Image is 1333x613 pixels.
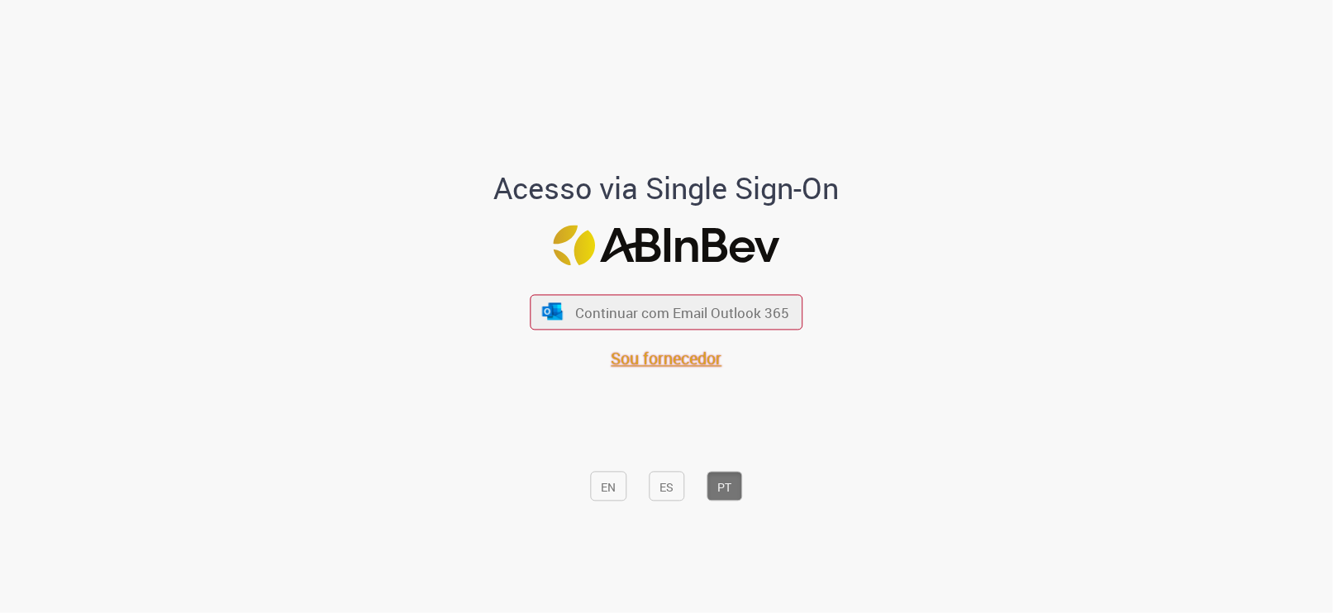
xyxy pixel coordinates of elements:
[554,225,780,265] img: Logotipo da ABInBev
[531,295,803,330] button: ícone Azure/Microsoft 360 Continuar com Email Outlook 365
[650,471,685,501] button: ES
[494,169,840,208] font: Acesso via Single Sign-On
[540,302,564,320] img: ícone Azure/Microsoft 360
[660,478,674,494] font: ES
[602,478,617,494] font: EN
[575,303,789,322] font: Continuar com Email Outlook 365
[707,471,743,501] button: PT
[612,347,722,369] a: Sou fornecedor
[718,478,732,494] font: PT
[591,471,627,501] button: EN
